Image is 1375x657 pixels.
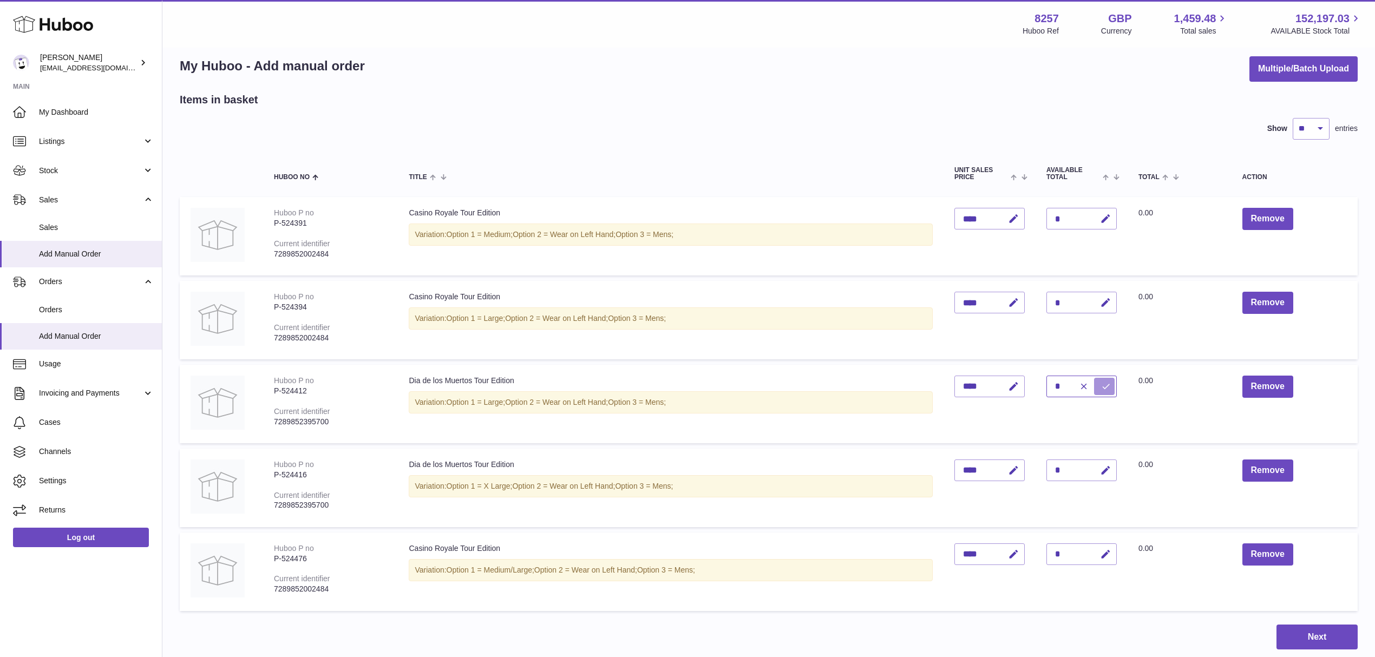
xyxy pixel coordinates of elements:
[615,482,673,490] span: Option 3 = Mens;
[39,166,142,176] span: Stock
[40,63,159,72] span: [EMAIL_ADDRESS][DOMAIN_NAME]
[39,136,142,147] span: Listings
[1174,11,1229,36] a: 1,459.48 Total sales
[39,505,154,515] span: Returns
[409,475,932,497] div: Variation:
[274,376,314,385] div: Huboo P no
[191,208,245,262] img: Casino Royale Tour Edition
[180,57,365,75] h1: My Huboo - Add manual order
[409,224,932,246] div: Variation:
[1242,292,1293,314] button: Remove
[274,292,314,301] div: Huboo P no
[1101,26,1132,36] div: Currency
[191,543,245,597] img: Casino Royale Tour Edition
[447,482,513,490] span: Option 1 = X Large;
[1335,123,1358,134] span: entries
[1138,174,1160,181] span: Total
[1174,11,1216,26] span: 1,459.48
[398,281,943,359] td: Casino Royale Tour Edition
[409,391,932,413] div: Variation:
[512,482,615,490] span: Option 2 = Wear on Left Hand;
[274,584,387,594] div: 7289852002484
[1249,56,1358,82] button: Multiple/Batch Upload
[191,376,245,430] img: Dia de los Muertos Tour Edition
[39,195,142,205] span: Sales
[274,417,387,427] div: 7289852395700
[39,388,142,398] span: Invoicing and Payments
[1242,459,1293,482] button: Remove
[1138,292,1153,301] span: 0.00
[274,208,314,217] div: Huboo P no
[274,407,330,416] div: Current identifier
[39,446,154,457] span: Channels
[274,491,330,500] div: Current identifier
[13,528,149,547] a: Log out
[608,398,666,406] span: Option 3 = Mens;
[505,398,608,406] span: Option 2 = Wear on Left Hand;
[1271,26,1362,36] span: AVAILABLE Stock Total
[1108,11,1131,26] strong: GBP
[274,544,314,553] div: Huboo P no
[274,239,330,248] div: Current identifier
[1138,544,1153,553] span: 0.00
[274,174,310,181] span: Huboo no
[447,230,513,239] span: Option 1 = Medium;
[191,292,245,346] img: Casino Royale Tour Edition
[1138,376,1153,385] span: 0.00
[1242,174,1347,181] div: Action
[637,566,695,574] span: Option 3 = Mens;
[274,323,330,332] div: Current identifier
[1267,123,1287,134] label: Show
[274,470,387,480] div: P-524416
[274,249,387,259] div: 7289852002484
[1023,26,1059,36] div: Huboo Ref
[1242,543,1293,566] button: Remove
[39,359,154,369] span: Usage
[409,174,427,181] span: Title
[1242,208,1293,230] button: Remove
[39,249,154,259] span: Add Manual Order
[409,307,932,330] div: Variation:
[274,333,387,343] div: 7289852002484
[191,459,245,514] img: Dia de los Muertos Tour Edition
[513,230,616,239] span: Option 2 = Wear on Left Hand;
[1271,11,1362,36] a: 152,197.03 AVAILABLE Stock Total
[1242,376,1293,398] button: Remove
[274,554,387,564] div: P-524476
[40,52,137,73] div: [PERSON_NAME]
[39,107,154,117] span: My Dashboard
[274,500,387,510] div: 7289852395700
[398,449,943,527] td: Dia de los Muertos Tour Edition
[409,559,932,581] div: Variation:
[616,230,673,239] span: Option 3 = Mens;
[1138,208,1153,217] span: 0.00
[1034,11,1059,26] strong: 8257
[39,331,154,341] span: Add Manual Order
[398,365,943,443] td: Dia de los Muertos Tour Edition
[1046,167,1100,181] span: AVAILABLE Total
[39,222,154,233] span: Sales
[13,55,29,71] img: internalAdmin-8257@internal.huboo.com
[1180,26,1228,36] span: Total sales
[447,398,506,406] span: Option 1 = Large;
[274,218,387,228] div: P-524391
[274,574,330,583] div: Current identifier
[1295,11,1350,26] span: 152,197.03
[398,533,943,611] td: Casino Royale Tour Edition
[608,314,666,323] span: Option 3 = Mens;
[39,417,154,428] span: Cases
[180,93,258,107] h2: Items in basket
[39,476,154,486] span: Settings
[39,305,154,315] span: Orders
[274,302,387,312] div: P-524394
[534,566,637,574] span: Option 2 = Wear on Left Hand;
[274,386,387,396] div: P-524412
[398,197,943,275] td: Casino Royale Tour Edition
[274,460,314,469] div: Huboo P no
[447,566,534,574] span: Option 1 = Medium/Large;
[954,167,1008,181] span: Unit Sales Price
[1276,625,1358,650] button: Next
[39,277,142,287] span: Orders
[447,314,506,323] span: Option 1 = Large;
[1138,460,1153,469] span: 0.00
